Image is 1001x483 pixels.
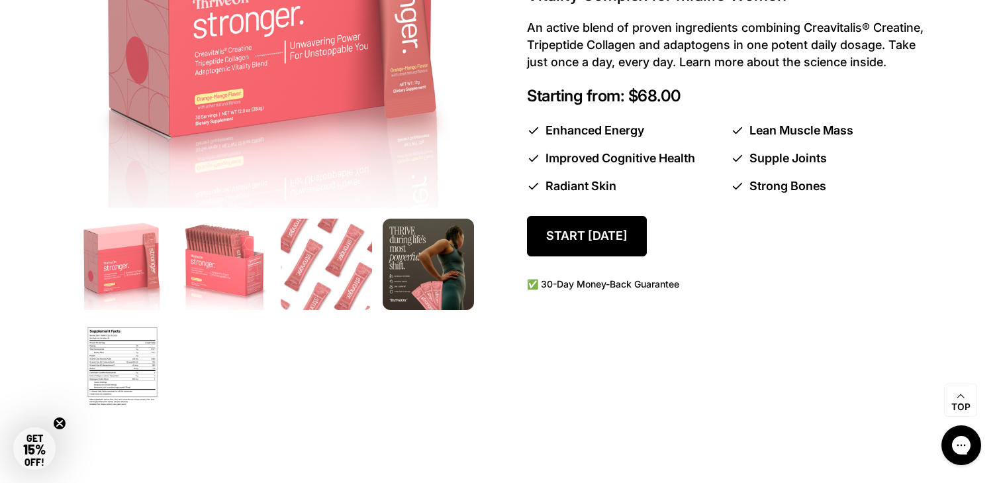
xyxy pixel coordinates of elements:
[23,433,46,456] span: GET
[527,122,720,139] li: Enhanced Energy
[77,321,168,412] img: ThriveOn Stronger
[527,278,924,291] p: ✅ 30-Day Money-Back Guarantee
[527,87,924,106] p: Starting from: $68.00
[383,219,474,310] img: ThriveOn Stronger
[13,427,56,470] div: GET15% OFF!Close teaser
[951,402,971,413] span: Top
[731,150,924,167] li: Supple Joints
[177,217,273,313] img: Box of ThriveOn Stronger supplement packets on a white background
[527,150,720,167] li: Improved Cognitive Health
[77,219,168,310] img: Box of ThriveOn Stronger supplement with a pink design on a white background
[731,178,924,195] li: Strong Bones
[527,178,720,195] li: Radiant Skin
[24,456,44,468] span: OFF!
[527,216,647,256] a: Start [DATE]
[731,122,924,139] li: Lean Muscle Mass
[53,417,66,430] button: Close teaser
[281,219,372,310] img: Multiple pink 'ThriveOn Stronger' packets arranged on a white background
[527,19,924,71] p: An active blend of proven ingredients combining Creavitalis® Creatine, Tripeptide Collagen and ad...
[935,421,988,470] iframe: Gorgias live chat messenger
[23,441,46,457] span: 15%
